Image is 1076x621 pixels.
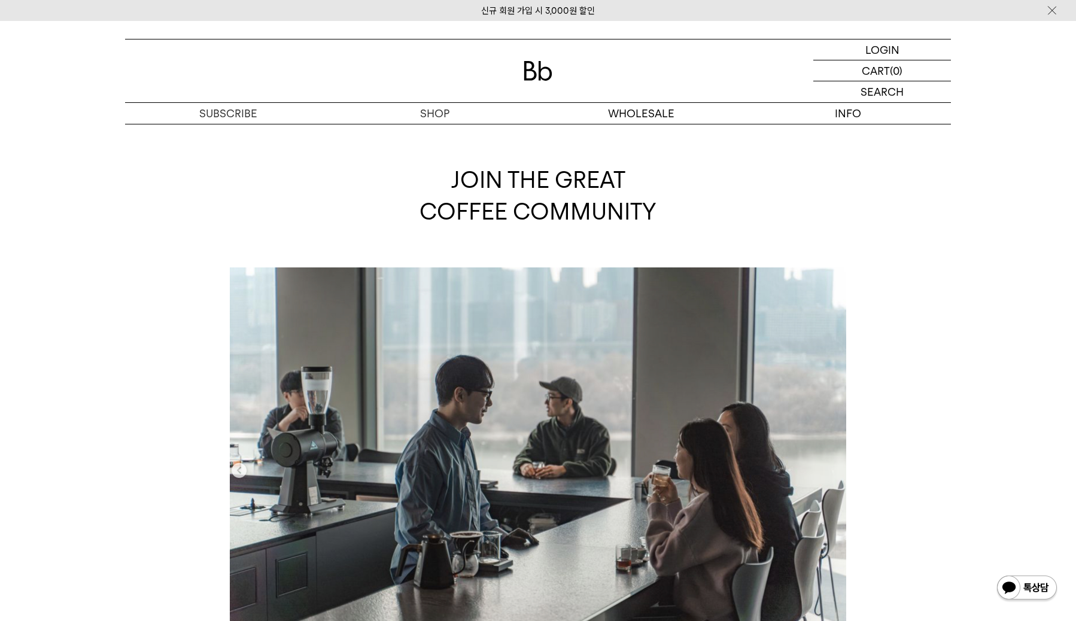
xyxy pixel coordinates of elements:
[744,103,951,124] p: INFO
[813,39,951,60] a: LOGIN
[481,5,595,16] a: 신규 회원 가입 시 3,000원 할인
[420,166,656,225] span: JOIN THE GREAT COFFEE COMMUNITY
[538,103,744,124] p: WHOLESALE
[813,60,951,81] a: CART (0)
[332,103,538,124] a: SHOP
[862,60,890,81] p: CART
[524,61,552,81] img: 로고
[861,81,904,102] p: SEARCH
[865,39,899,60] p: LOGIN
[125,103,332,124] a: SUBSCRIBE
[890,60,902,81] p: (0)
[996,574,1058,603] img: 카카오톡 채널 1:1 채팅 버튼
